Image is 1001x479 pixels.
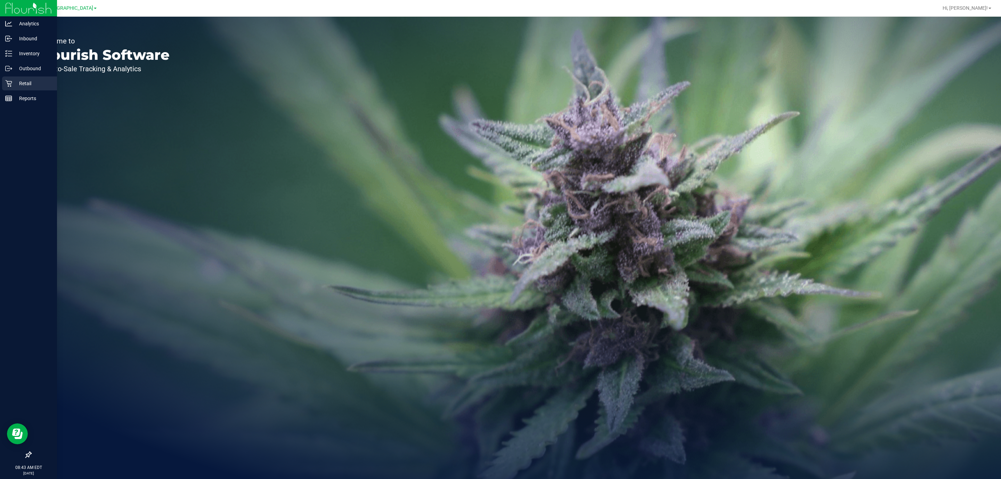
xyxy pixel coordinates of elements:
[943,5,988,11] span: Hi, [PERSON_NAME]!
[12,79,54,88] p: Retail
[5,20,12,27] inline-svg: Analytics
[5,95,12,102] inline-svg: Reports
[38,65,170,72] p: Seed-to-Sale Tracking & Analytics
[38,38,170,44] p: Welcome to
[5,50,12,57] inline-svg: Inventory
[46,5,93,11] span: [GEOGRAPHIC_DATA]
[38,48,170,62] p: Flourish Software
[5,35,12,42] inline-svg: Inbound
[12,49,54,58] p: Inventory
[3,471,54,476] p: [DATE]
[5,80,12,87] inline-svg: Retail
[12,64,54,73] p: Outbound
[12,34,54,43] p: Inbound
[3,464,54,471] p: 08:43 AM EDT
[5,65,12,72] inline-svg: Outbound
[7,423,28,444] iframe: Resource center
[12,94,54,103] p: Reports
[12,19,54,28] p: Analytics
